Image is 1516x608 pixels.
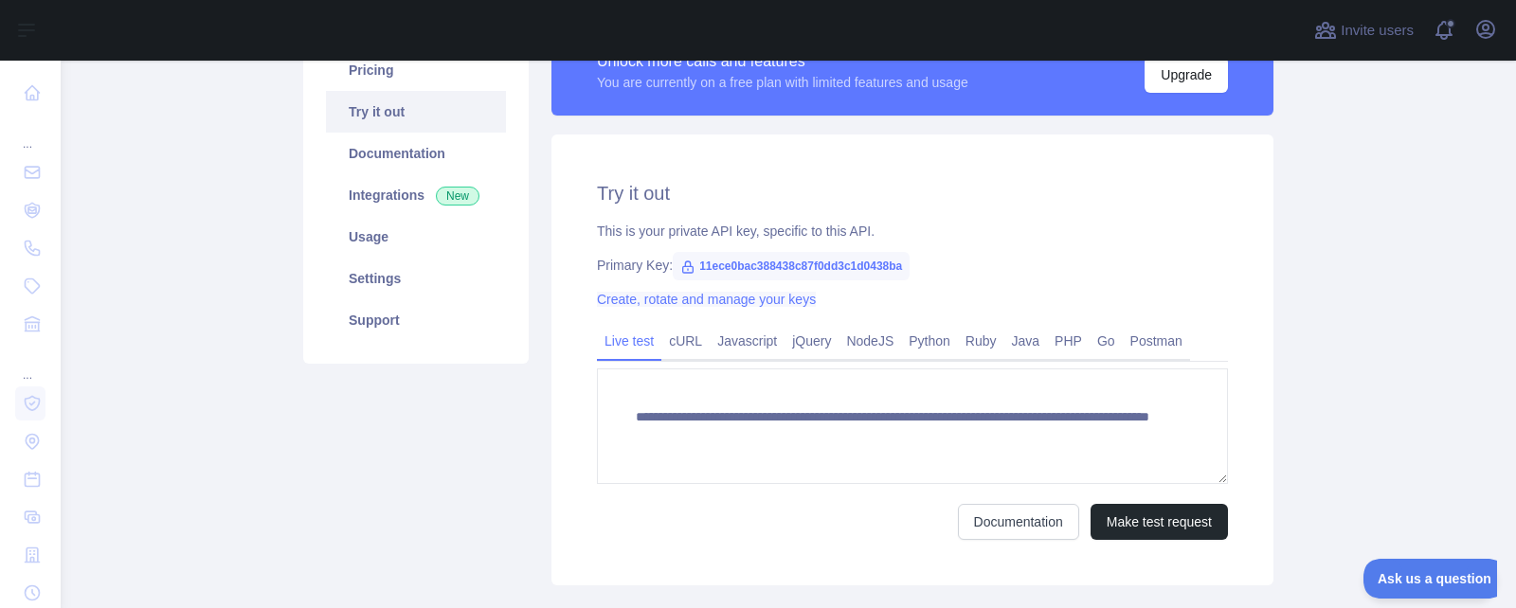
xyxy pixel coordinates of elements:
[15,345,45,383] div: ...
[326,299,506,341] a: Support
[1341,20,1414,42] span: Invite users
[597,73,968,92] div: You are currently on a free plan with limited features and usage
[326,174,506,216] a: Integrations New
[1363,559,1497,599] iframe: Toggle Customer Support
[1090,326,1123,356] a: Go
[839,326,901,356] a: NodeJS
[710,326,785,356] a: Javascript
[1004,326,1048,356] a: Java
[597,256,1228,275] div: Primary Key:
[1145,57,1228,93] button: Upgrade
[1047,326,1090,356] a: PHP
[597,180,1228,206] h2: Try it out
[958,504,1079,540] a: Documentation
[326,216,506,258] a: Usage
[326,258,506,299] a: Settings
[1310,15,1417,45] button: Invite users
[597,292,816,307] a: Create, rotate and manage your keys
[901,326,958,356] a: Python
[326,49,506,91] a: Pricing
[15,114,45,152] div: ...
[958,326,1004,356] a: Ruby
[326,91,506,133] a: Try it out
[661,326,710,356] a: cURL
[597,326,661,356] a: Live test
[785,326,839,356] a: jQuery
[1091,504,1228,540] button: Make test request
[597,222,1228,241] div: This is your private API key, specific to this API.
[673,252,910,280] span: 11ece0bac388438c87f0dd3c1d0438ba
[597,50,968,73] div: Unlock more calls and features
[436,187,479,206] span: New
[1123,326,1190,356] a: Postman
[326,133,506,174] a: Documentation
